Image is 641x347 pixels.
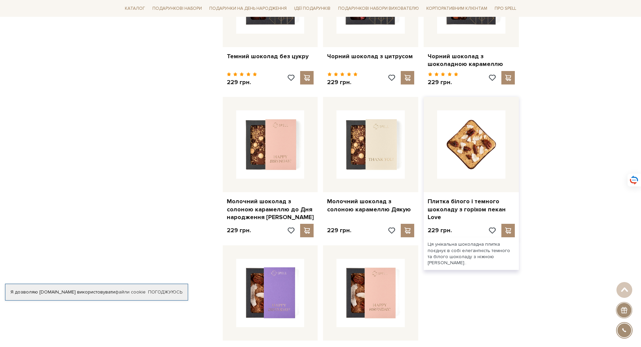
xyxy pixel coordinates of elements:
[424,3,490,14] a: Корпоративним клієнтам
[207,3,289,14] a: Подарунки на День народження
[327,53,414,60] a: Чорний шоколад з цитрусом
[115,289,146,295] a: файли cookie
[5,289,188,295] div: Я дозволяю [DOMAIN_NAME] використовувати
[227,198,314,221] a: Молочний шоколад з солоною карамеллю до Дня народження [PERSON_NAME]
[122,3,148,14] a: Каталог
[327,198,414,213] a: Молочний шоколад з солоною карамеллю Дякую
[428,78,458,86] p: 229 грн.
[424,237,519,270] div: Ця унікальна шоколадна плитка поєднує в собі елегантність темного та білого шоколаду з ніжною [PE...
[327,227,351,234] p: 229 грн.
[492,3,519,14] a: Про Spell
[227,53,314,60] a: Темний шоколад без цукру
[148,289,182,295] a: Погоджуюсь
[437,110,505,179] img: Плитка білого і темного шоколаду з горіхом пекан Love
[428,227,452,234] p: 229 грн.
[227,227,251,234] p: 229 грн.
[327,78,358,86] p: 229 грн.
[150,3,205,14] a: Подарункові набори
[428,53,515,68] a: Чорний шоколад з шоколадною карамеллю
[227,78,257,86] p: 229 грн.
[428,198,515,221] a: Плитка білого і темного шоколаду з горіхом пекан Love
[335,3,422,14] a: Подарункові набори вихователю
[291,3,333,14] a: Ідеї подарунків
